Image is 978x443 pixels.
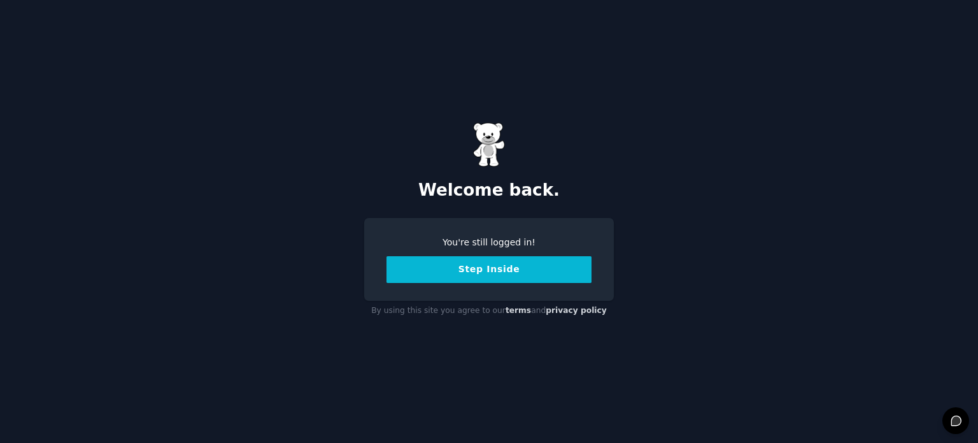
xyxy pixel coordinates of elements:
[506,306,531,315] a: terms
[386,236,592,249] div: You're still logged in!
[386,256,592,283] button: Step Inside
[546,306,607,315] a: privacy policy
[364,301,614,321] div: By using this site you agree to our and
[473,122,505,167] img: Gummy Bear
[386,264,592,274] a: Step Inside
[364,180,614,201] h2: Welcome back.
